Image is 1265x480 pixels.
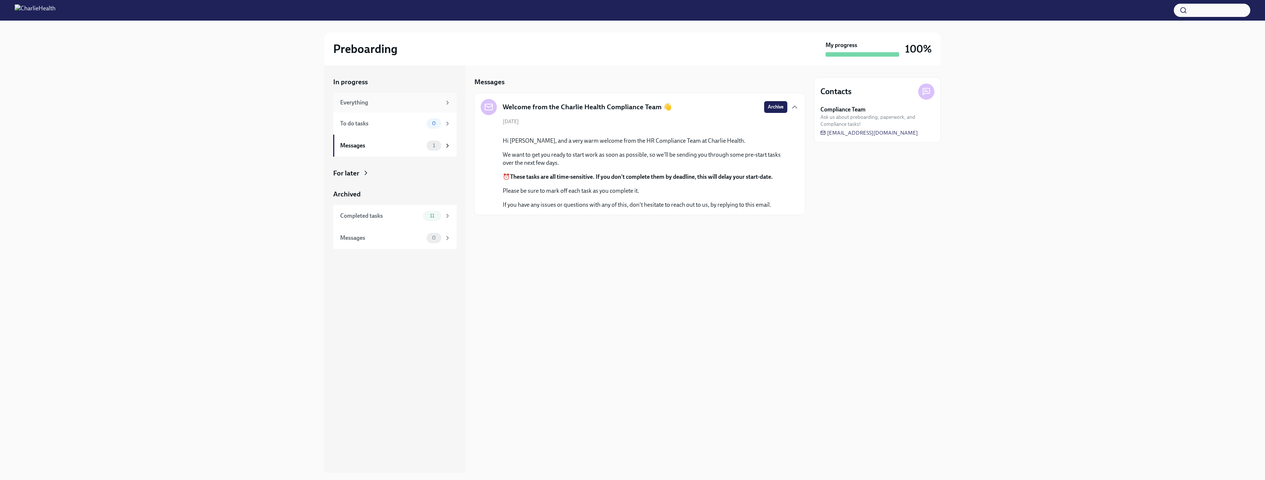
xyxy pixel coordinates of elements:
[333,205,457,227] a: Completed tasks11
[333,135,457,157] a: Messages1
[340,142,424,150] div: Messages
[905,42,932,56] h3: 100%
[503,201,787,209] p: If you have any issues or questions with any of this, don't hesitate to reach out to us, by reply...
[820,114,934,128] span: Ask us about preboarding, paperwork, and Compliance tasks!
[503,187,787,195] p: Please be sure to mark off each task as you complete it.
[333,42,398,56] h2: Preboarding
[503,102,672,112] h5: Welcome from the Charlie Health Compliance Team 👋
[333,93,457,113] a: Everything
[428,143,439,148] span: 1
[503,118,519,125] span: [DATE]
[340,120,424,128] div: To do tasks
[340,99,441,107] div: Everything
[428,121,440,126] span: 0
[425,213,439,218] span: 11
[333,168,359,178] div: For later
[820,86,852,97] h4: Contacts
[503,137,787,145] p: Hi [PERSON_NAME], and a very warm welcome from the HR Compliance Team at Charlie Health.
[333,77,457,87] a: In progress
[340,234,424,242] div: Messages
[333,113,457,135] a: To do tasks0
[333,168,457,178] a: For later
[333,227,457,249] a: Messages0
[510,173,773,180] strong: These tasks are all time-sensitive. If you don't complete them by deadline, this will delay your ...
[764,101,787,113] button: Archive
[428,235,440,241] span: 0
[333,189,457,199] a: Archived
[15,4,56,16] img: CharlieHealth
[820,129,918,136] a: [EMAIL_ADDRESS][DOMAIN_NAME]
[503,173,787,181] p: ⏰
[340,212,420,220] div: Completed tasks
[826,41,857,49] strong: My progress
[474,77,505,87] h5: Messages
[503,151,787,167] p: We want to get you ready to start work as soon as possible, so we'll be sending you through some ...
[768,103,784,111] span: Archive
[820,106,866,114] strong: Compliance Team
